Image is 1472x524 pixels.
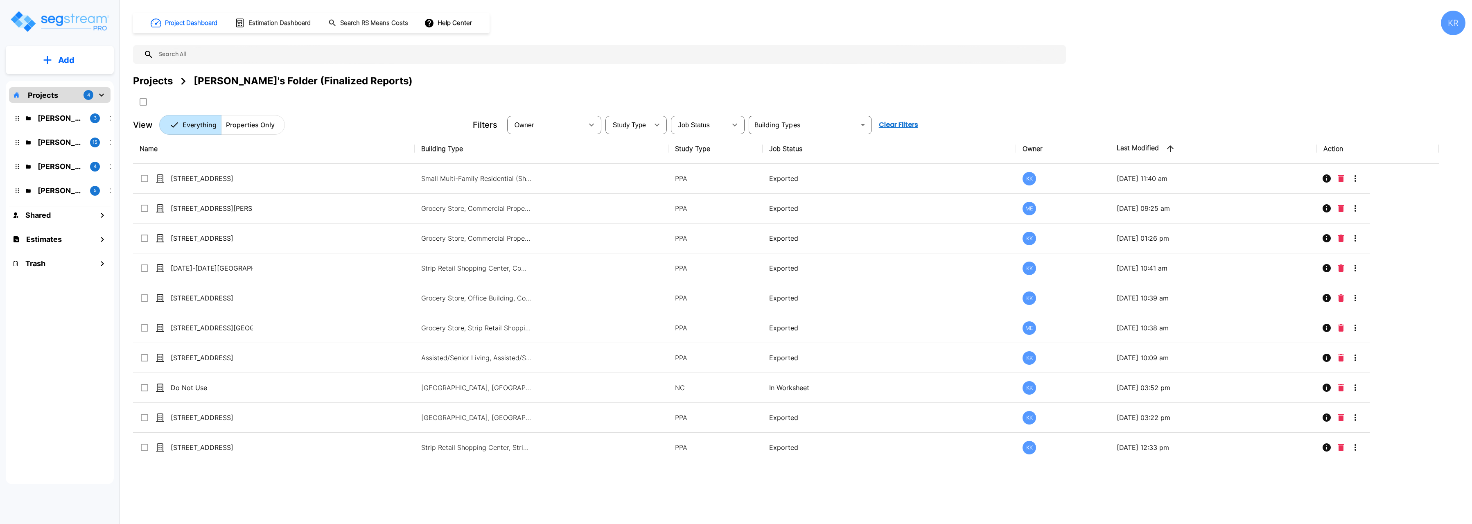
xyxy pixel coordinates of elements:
p: Exported [769,353,1010,363]
p: Projects [28,90,58,101]
button: Info [1318,260,1335,276]
button: Delete [1335,200,1347,217]
button: Info [1318,409,1335,426]
p: [DATE] 11:40 am [1117,174,1310,183]
p: PPA [675,353,756,363]
p: Exported [769,323,1010,333]
p: 4 [87,92,90,99]
p: [DATE] 01:26 pm [1117,233,1310,243]
span: Owner [515,122,534,129]
p: [STREET_ADDRESS] [171,413,253,422]
div: KK [1023,262,1036,275]
th: Name [133,134,415,164]
p: PPA [675,174,756,183]
h1: Trash [25,258,45,269]
p: PPA [675,293,756,303]
h1: Estimates [26,234,62,245]
th: Last Modified [1110,134,1317,164]
p: PPA [675,443,756,452]
p: Add [58,54,75,66]
p: Exported [769,174,1010,183]
div: Projects [133,74,173,88]
p: [DATE] 03:22 pm [1117,413,1310,422]
div: ME [1023,321,1036,335]
p: View [133,119,153,131]
p: [STREET_ADDRESS] [171,174,253,183]
p: Exported [769,443,1010,452]
p: [DATE] 10:41 am [1117,263,1310,273]
button: Delete [1335,230,1347,246]
p: [DATE] 10:38 am [1117,323,1310,333]
button: Estimation Dashboard [232,14,315,32]
p: [STREET_ADDRESS] [171,233,253,243]
p: [DATE] 03:52 pm [1117,383,1310,393]
p: [DATE] 09:25 am [1117,203,1310,213]
p: Strip Retail Shopping Center, Strip Retail Shopping Center, Strip Retail Shopping Center, Commerc... [421,443,532,452]
th: Building Type [415,134,668,164]
p: [DATE] 10:09 am [1117,353,1310,363]
p: Exported [769,203,1010,213]
button: More-Options [1347,439,1364,456]
p: PPA [675,263,756,273]
div: Select [673,113,727,136]
h1: Estimation Dashboard [248,18,311,28]
button: More-Options [1347,170,1364,187]
button: Delete [1335,350,1347,366]
p: [STREET_ADDRESS] [171,293,253,303]
p: PPA [675,413,756,422]
p: 3 [94,115,97,122]
div: KK [1023,411,1036,425]
h1: Search RS Means Costs [340,18,408,28]
div: Select [509,113,583,136]
div: KR [1441,11,1465,35]
p: [DATE] 10:39 am [1117,293,1310,303]
div: Select [607,113,649,136]
button: Delete [1335,320,1347,336]
button: Properties Only [221,115,285,135]
p: PPA [675,233,756,243]
button: Delete [1335,170,1347,187]
button: Info [1318,200,1335,217]
p: Grocery Store, Office Building, Commercial Property Site [421,293,532,303]
p: 4 [94,163,97,170]
p: NC [675,383,756,393]
p: Grocery Store, Commercial Property Site [421,233,532,243]
button: Project Dashboard [147,14,222,32]
p: [STREET_ADDRESS] [171,443,253,452]
p: Karina's Folder [38,161,84,172]
p: Jon's Folder [38,185,84,196]
button: Info [1318,320,1335,336]
button: Info [1318,350,1335,366]
p: Properties Only [226,120,275,130]
p: M.E. Folder [38,113,84,124]
button: Info [1318,170,1335,187]
p: Small Multi-Family Residential (Short Term Residential Rental), Small Multi-Family Residential Site [421,174,532,183]
div: ME [1023,202,1036,215]
div: KK [1023,232,1036,245]
button: More-Options [1347,409,1364,426]
p: Grocery Store, Commercial Property Site [421,203,532,213]
p: [STREET_ADDRESS] [171,353,253,363]
button: More-Options [1347,379,1364,396]
button: More-Options [1347,290,1364,306]
button: Info [1318,290,1335,306]
button: Delete [1335,290,1347,306]
p: [DATE]-[DATE][GEOGRAPHIC_DATA] [171,263,253,273]
button: Info [1318,230,1335,246]
button: More-Options [1347,350,1364,366]
p: Do Not Use [171,383,253,393]
button: Delete [1335,409,1347,426]
p: Exported [769,413,1010,422]
h1: Shared [25,210,51,221]
button: SelectAll [135,94,151,110]
button: More-Options [1347,230,1364,246]
p: [GEOGRAPHIC_DATA], [GEOGRAPHIC_DATA] [421,383,532,393]
button: More-Options [1347,320,1364,336]
span: Study Type [613,122,646,129]
p: Everything [183,120,217,130]
button: Delete [1335,379,1347,396]
h1: Project Dashboard [165,18,217,28]
th: Action [1317,134,1439,164]
button: Add [6,48,114,72]
p: Exported [769,293,1010,303]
